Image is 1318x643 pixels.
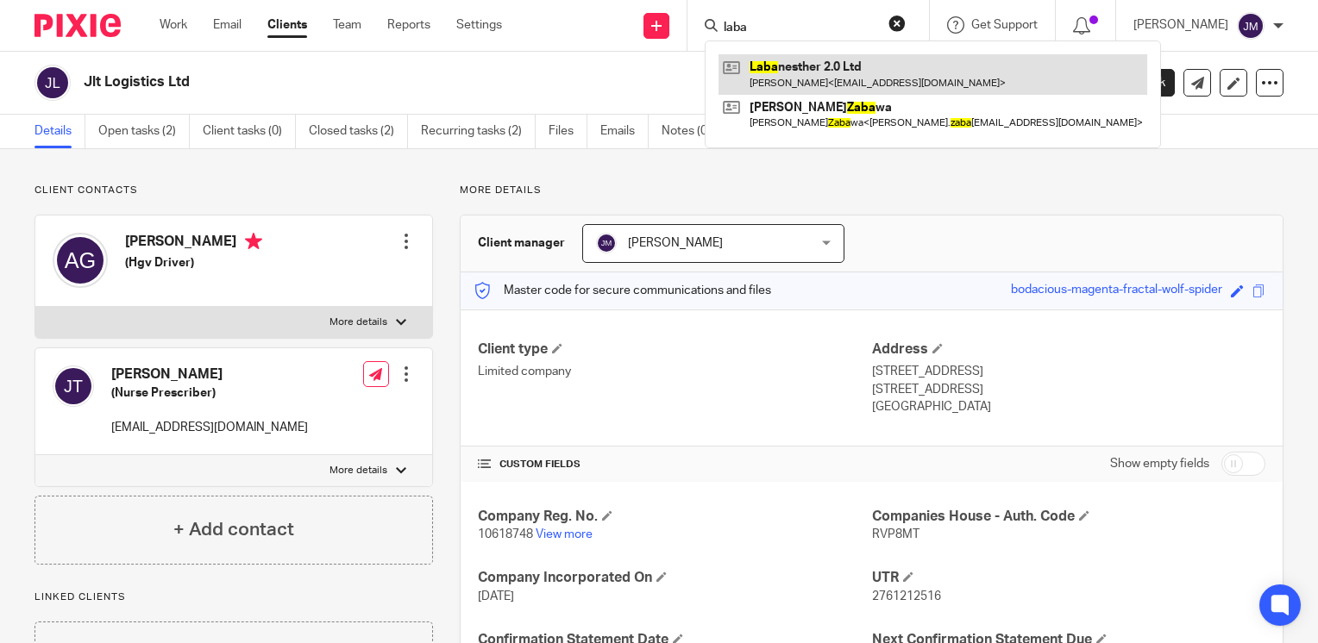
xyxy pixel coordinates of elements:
[1237,12,1265,40] img: svg%3E
[203,115,296,148] a: Client tasks (0)
[125,233,262,254] h4: [PERSON_NAME]
[478,528,533,540] span: 10618748
[478,363,871,380] p: Limited company
[421,115,536,148] a: Recurring tasks (2)
[329,464,387,478] p: More details
[35,65,71,101] img: svg%3E
[872,363,1265,380] p: [STREET_ADDRESS]
[98,115,190,148] a: Open tasks (2)
[662,115,725,148] a: Notes (0)
[1110,455,1209,472] label: Show empty fields
[888,15,906,32] button: Clear
[478,340,871,359] h4: Client type
[456,16,502,34] a: Settings
[387,16,430,34] a: Reports
[35,184,433,197] p: Client contacts
[111,419,308,436] p: [EMAIL_ADDRESS][DOMAIN_NAME]
[309,115,408,148] a: Closed tasks (2)
[478,458,871,471] h4: CUSTOM FIELDS
[1011,281,1222,301] div: bodacious-magenta-fractal-wolf-spider
[549,115,587,148] a: Files
[872,569,1265,587] h4: UTR
[53,365,94,407] img: svg%3E
[872,398,1265,415] p: [GEOGRAPHIC_DATA]
[596,233,617,253] img: svg%3E
[628,237,723,249] span: [PERSON_NAME]
[329,315,387,329] p: More details
[267,16,307,34] a: Clients
[245,233,262,250] i: Primary
[478,508,871,526] h4: Company Reg. No.
[600,115,649,148] a: Emails
[160,16,187,34] a: Work
[872,508,1265,526] h4: Companies House - Auth. Code
[213,16,242,34] a: Email
[1133,16,1228,34] p: [PERSON_NAME]
[84,73,856,91] h2: Jlt Logistics Ltd
[333,16,361,34] a: Team
[125,254,262,272] h5: (Hgv Driver)
[722,21,877,36] input: Search
[111,384,308,402] h5: (Nurse Prescriber)
[35,590,433,604] p: Linked clients
[872,528,919,540] span: RVP8MT
[536,528,593,540] a: View more
[872,590,941,602] span: 2761212516
[872,340,1265,359] h4: Address
[111,365,308,384] h4: [PERSON_NAME]
[478,234,565,252] h3: Client manager
[872,381,1265,398] p: [STREET_ADDRESS]
[173,516,294,543] h4: + Add contact
[478,590,514,602] span: [DATE]
[478,569,871,587] h4: Company Incorporated On
[474,282,771,299] p: Master code for secure communications and files
[460,184,1283,197] p: More details
[53,233,108,288] img: svg%3E
[35,14,121,37] img: Pixie
[35,115,85,148] a: Details
[971,19,1038,31] span: Get Support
